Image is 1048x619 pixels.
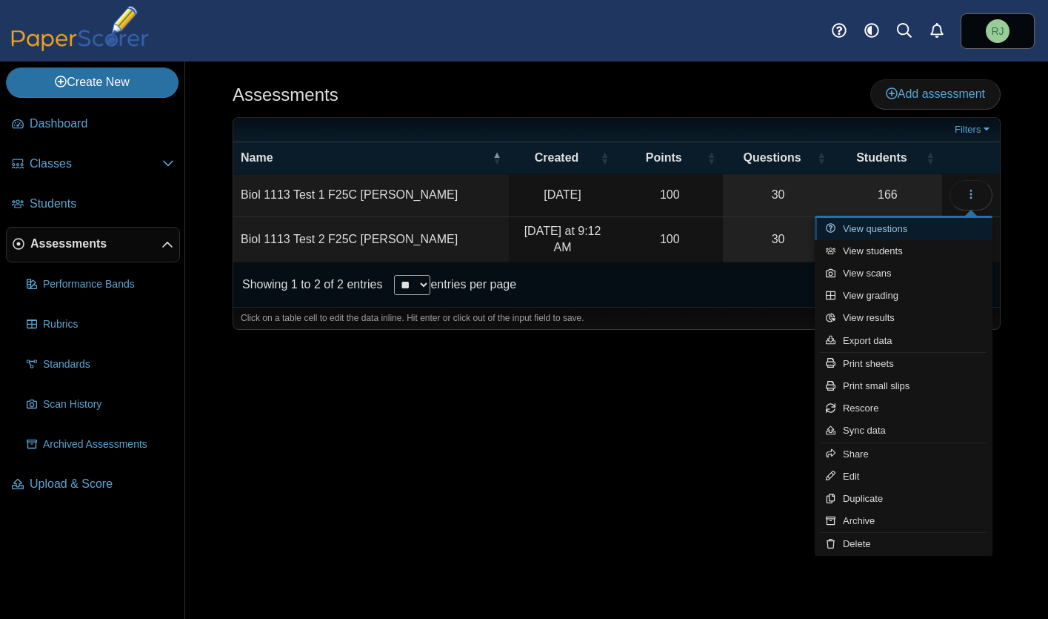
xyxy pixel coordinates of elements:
[21,387,180,423] a: Scan History
[600,150,609,165] span: Created : Activate to sort
[6,227,180,262] a: Assessments
[815,262,992,285] a: View scans
[233,82,338,107] h1: Assessments
[30,236,161,252] span: Assessments
[815,466,992,488] a: Edit
[21,347,180,383] a: Standards
[817,150,826,165] span: Questions : Activate to sort
[833,174,942,216] a: 166
[815,397,992,420] a: Rescore
[6,6,154,51] img: PaperScorer
[6,147,180,182] a: Classes
[30,196,174,212] span: Students
[886,87,985,100] span: Add assessment
[233,217,509,263] td: Biol 1113 Test 2 F25C [PERSON_NAME]
[815,307,992,329] a: View results
[870,79,1001,109] a: Add assessment
[43,437,174,452] span: Archived Assessments
[991,26,1004,36] span: Richard Jones
[544,188,581,201] time: Sep 5, 2025 at 11:06 AM
[43,357,174,372] span: Standards
[6,187,180,222] a: Students
[986,19,1009,43] span: Richard Jones
[30,116,174,132] span: Dashboard
[921,15,953,47] a: Alerts
[815,218,992,240] a: View questions
[516,150,598,166] span: Created
[815,488,992,510] a: Duplicate
[21,307,180,342] a: Rubrics
[723,174,833,216] a: 30
[815,375,992,397] a: Print small slips
[815,330,992,352] a: Export data
[624,150,704,166] span: Points
[6,41,154,53] a: PaperScorer
[21,427,180,463] a: Archived Assessments
[815,420,992,442] a: Sync data
[30,156,162,172] span: Classes
[524,225,601,254] time: Oct 1, 2025 at 9:12 AM
[841,150,923,166] span: Students
[707,150,715,165] span: Points : Activate to sort
[815,533,992,555] a: Delete
[815,510,992,532] a: Archive
[233,307,1000,329] div: Click on a table cell to edit the data inline. Hit enter or click out of the input field to save.
[493,150,501,165] span: Name : Activate to invert sorting
[241,150,490,166] span: Name
[616,174,723,216] td: 100
[961,13,1035,49] a: Richard Jones
[21,267,180,302] a: Performance Bands
[616,217,723,263] td: 100
[730,150,814,166] span: Questions
[6,67,178,97] a: Create New
[233,262,382,307] div: Showing 1 to 2 of 2 entries
[926,150,935,165] span: Students : Activate to sort
[815,443,992,466] a: Share
[43,317,174,332] span: Rubrics
[6,107,180,142] a: Dashboard
[430,278,516,291] label: entries per page
[815,285,992,307] a: View grading
[233,174,509,216] td: Biol 1113 Test 1 F25C [PERSON_NAME]
[43,397,174,412] span: Scan History
[723,217,833,262] a: 30
[815,353,992,375] a: Print sheets
[30,476,174,492] span: Upload & Score
[815,240,992,262] a: View students
[6,467,180,503] a: Upload & Score
[43,277,174,292] span: Performance Bands
[951,122,996,137] a: Filters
